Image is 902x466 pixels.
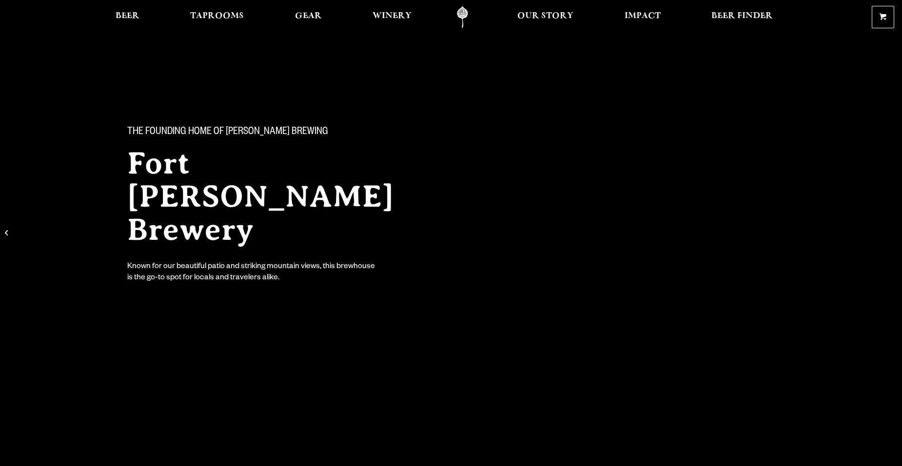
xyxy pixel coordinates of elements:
[511,6,580,28] a: Our Story
[444,6,481,28] a: Odell Home
[190,12,244,20] span: Taprooms
[711,12,773,20] span: Beer Finder
[127,126,328,139] span: The Founding Home of [PERSON_NAME] Brewing
[116,12,139,20] span: Beer
[127,147,431,246] h2: Fort [PERSON_NAME] Brewery
[127,262,377,284] div: Known for our beautiful patio and striking mountain views, this brewhouse is the go-to spot for l...
[289,6,328,28] a: Gear
[295,12,322,20] span: Gear
[366,6,418,28] a: Winery
[625,12,661,20] span: Impact
[373,12,412,20] span: Winery
[705,6,779,28] a: Beer Finder
[517,12,573,20] span: Our Story
[184,6,250,28] a: Taprooms
[618,6,667,28] a: Impact
[109,6,146,28] a: Beer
